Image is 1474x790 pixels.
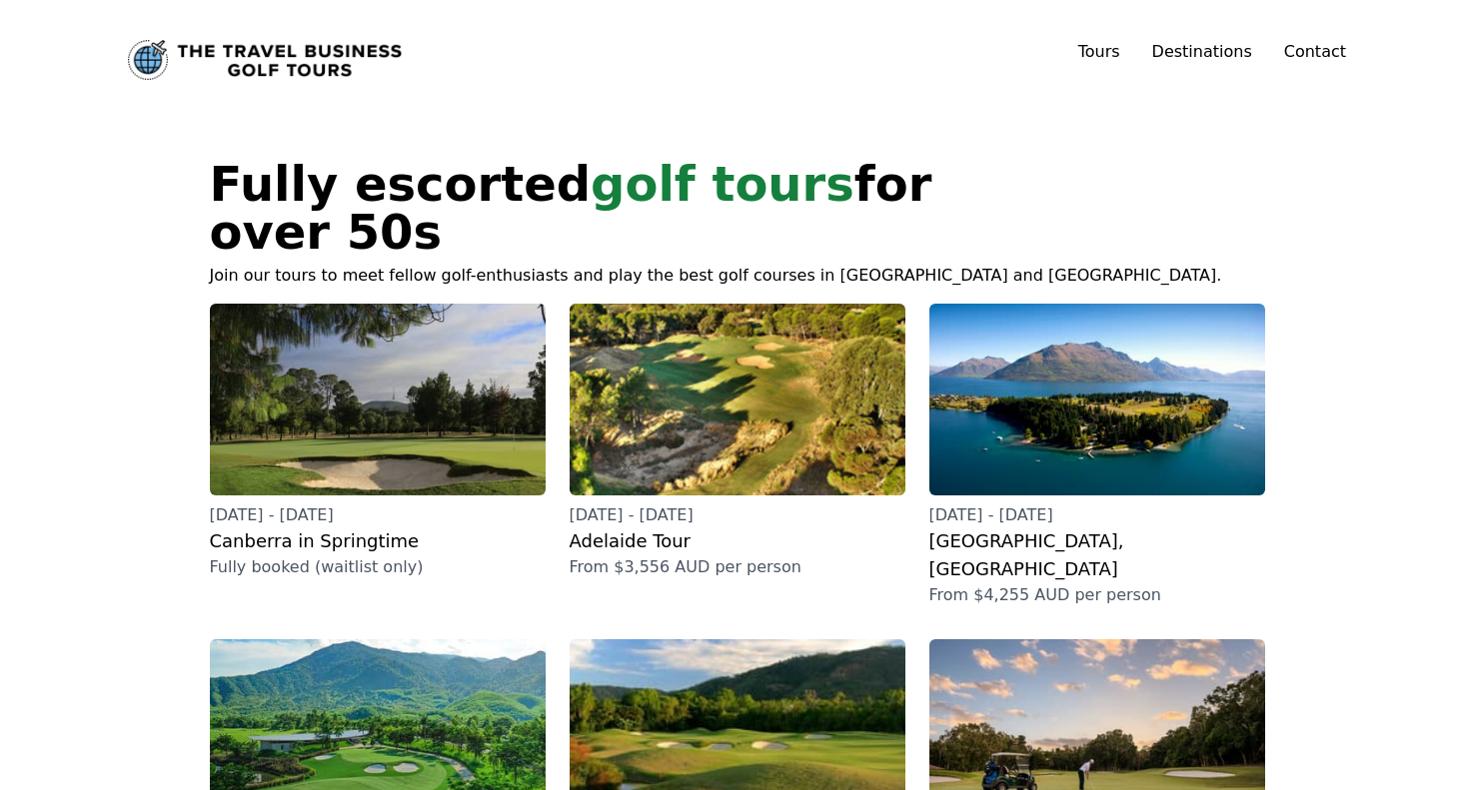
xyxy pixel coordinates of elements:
h2: [GEOGRAPHIC_DATA], [GEOGRAPHIC_DATA] [929,527,1265,583]
a: Destinations [1152,42,1252,61]
a: Tours [1078,42,1120,61]
p: Fully booked (waitlist only) [210,555,546,579]
h1: Fully escorted for over 50s [210,160,1105,256]
a: Link to home page [128,40,402,80]
a: [DATE] - [DATE]Canberra in SpringtimeFully booked (waitlist only) [210,304,546,579]
p: From $3,556 AUD per person [570,555,905,579]
img: The Travel Business Golf Tours logo [128,40,402,80]
p: [DATE] - [DATE] [210,503,546,527]
p: [DATE] - [DATE] [570,503,905,527]
h2: Canberra in Springtime [210,527,546,555]
span: golf tours [591,156,854,212]
p: [DATE] - [DATE] [929,503,1265,527]
a: [DATE] - [DATE][GEOGRAPHIC_DATA], [GEOGRAPHIC_DATA]From $4,255 AUD per person [929,304,1265,607]
p: From $4,255 AUD per person [929,583,1265,607]
p: Join our tours to meet fellow golf-enthusiasts and play the best golf courses in [GEOGRAPHIC_DATA... [210,264,1265,288]
a: [DATE] - [DATE]Adelaide TourFrom $3,556 AUD per person [570,304,905,579]
a: Contact [1284,40,1346,64]
h2: Adelaide Tour [570,527,905,555]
